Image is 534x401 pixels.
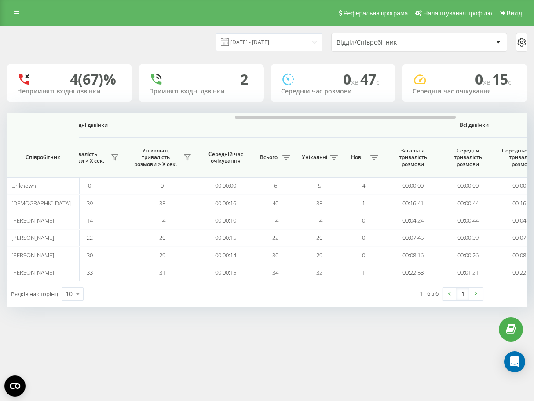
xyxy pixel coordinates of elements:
[240,71,248,88] div: 2
[504,351,525,372] div: Open Intercom Messenger
[198,246,253,264] td: 00:00:14
[385,264,440,281] td: 00:22:58
[440,246,495,264] td: 00:00:26
[272,251,278,259] span: 30
[87,251,93,259] span: 30
[336,39,442,46] div: Відділ/Співробітник
[198,177,253,194] td: 00:00:00
[392,147,434,168] span: Загальна тривалість розмови
[130,147,181,168] span: Унікальні, тривалість розмови > Х сек.
[413,88,517,95] div: Середній час очікування
[440,177,495,194] td: 00:00:00
[159,216,165,224] span: 14
[385,177,440,194] td: 00:00:00
[11,268,54,276] span: [PERSON_NAME]
[87,268,93,276] span: 33
[159,251,165,259] span: 29
[475,70,492,89] span: 0
[11,290,59,298] span: Рядків на сторінці
[161,182,164,189] span: 0
[11,199,71,207] span: [DEMOGRAPHIC_DATA]
[11,216,54,224] span: [PERSON_NAME]
[316,251,322,259] span: 29
[11,234,54,241] span: [PERSON_NAME]
[14,154,71,161] span: Співробітник
[198,194,253,212] td: 00:00:16
[11,251,54,259] span: [PERSON_NAME]
[440,264,495,281] td: 00:01:21
[159,268,165,276] span: 31
[198,212,253,229] td: 00:00:10
[11,182,36,189] span: Unknown
[4,375,26,397] button: Open CMP widget
[281,88,385,95] div: Середній час розмови
[272,234,278,241] span: 22
[316,234,322,241] span: 20
[492,70,512,89] span: 15
[423,10,492,17] span: Налаштування профілю
[440,212,495,229] td: 00:00:44
[205,151,246,164] span: Середній час очікування
[272,216,278,224] span: 14
[447,147,489,168] span: Середня тривалість розмови
[456,288,469,300] a: 1
[362,199,365,207] span: 1
[362,251,365,259] span: 0
[346,154,368,161] span: Нові
[420,289,439,298] div: 1 - 6 з 6
[302,154,327,161] span: Унікальні
[362,216,365,224] span: 0
[483,77,492,87] span: хв
[274,182,277,189] span: 6
[362,182,365,189] span: 4
[385,246,440,264] td: 00:08:16
[440,194,495,212] td: 00:00:44
[258,154,280,161] span: Всього
[343,70,360,89] span: 0
[88,182,91,189] span: 0
[149,88,253,95] div: Прийняті вхідні дзвінки
[385,212,440,229] td: 00:04:24
[508,77,512,87] span: c
[87,234,93,241] span: 22
[159,199,165,207] span: 35
[17,88,121,95] div: Неприйняті вхідні дзвінки
[385,229,440,246] td: 00:07:45
[360,70,380,89] span: 47
[344,10,408,17] span: Реферальна програма
[87,216,93,224] span: 14
[87,199,93,207] span: 39
[316,199,322,207] span: 35
[362,234,365,241] span: 0
[440,229,495,246] td: 00:00:39
[272,268,278,276] span: 34
[316,268,322,276] span: 32
[318,182,321,189] span: 5
[507,10,522,17] span: Вихід
[316,216,322,224] span: 14
[272,199,278,207] span: 40
[58,151,108,164] span: Тривалість розмови > Х сек.
[385,194,440,212] td: 00:16:41
[198,264,253,281] td: 00:00:15
[198,229,253,246] td: 00:00:15
[351,77,360,87] span: хв
[159,234,165,241] span: 20
[70,71,116,88] div: 4 (67)%
[66,290,73,298] div: 10
[362,268,365,276] span: 1
[376,77,380,87] span: c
